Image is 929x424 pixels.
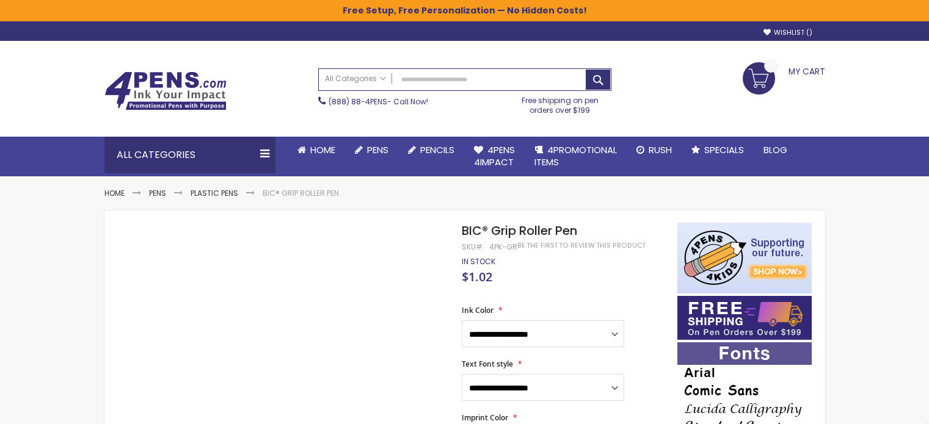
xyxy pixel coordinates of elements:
span: 4PROMOTIONAL ITEMS [534,143,617,168]
a: 4Pens4impact [464,137,525,176]
a: Wishlist [763,28,812,37]
span: In stock [462,256,495,267]
a: All Categories [319,69,392,89]
a: Blog [754,137,797,163]
img: 4pens 4 kids [677,223,812,293]
div: 4PK-GR [489,242,517,252]
a: Home [104,188,125,198]
span: Text Font style [462,359,513,369]
span: Blog [763,143,787,156]
span: Imprint Color [462,412,508,423]
div: All Categories [104,137,275,173]
a: Pens [345,137,398,163]
span: Specials [704,143,744,156]
span: Pencils [420,143,454,156]
a: Be the first to review this product [517,241,646,250]
span: Ink Color [462,305,494,315]
span: Home [310,143,335,156]
a: (888) 88-4PENS [329,96,387,107]
img: Free shipping on orders over $199 [677,296,812,340]
a: Rush [627,137,682,163]
span: Rush [649,143,672,156]
a: Plastic Pens [191,188,238,198]
span: - Call Now! [329,96,428,107]
span: $1.02 [462,268,492,285]
a: Home [288,137,345,163]
a: Specials [682,137,754,163]
a: Pens [149,188,166,198]
strong: SKU [462,242,484,252]
li: BIC® Grip Roller Pen [263,189,339,198]
a: 4PROMOTIONALITEMS [525,137,627,176]
div: Availability [462,257,495,267]
a: Pencils [398,137,464,163]
img: 4Pens Custom Pens and Promotional Products [104,71,227,110]
span: 4Pens 4impact [474,143,515,168]
span: All Categories [325,74,386,84]
div: Free shipping on pen orders over $199 [509,91,611,115]
span: BIC® Grip Roller Pen [462,222,577,239]
span: Pens [367,143,388,156]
